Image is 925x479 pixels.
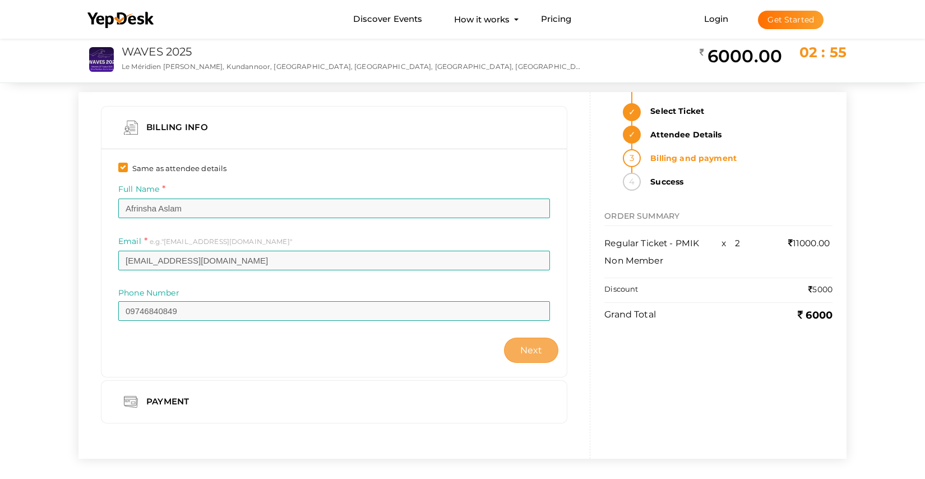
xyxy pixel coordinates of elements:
strong: Billing and payment [644,149,832,167]
input: Enter phone number [118,301,550,321]
h2: 6000.00 [700,45,782,67]
span: x 2 [721,238,741,248]
img: curriculum.png [124,121,138,135]
span: Same as attendee details [132,164,226,173]
a: Login [704,13,729,24]
img: credit-card.png [124,395,138,409]
label: Email [118,235,147,248]
button: How it works [451,9,513,30]
strong: Select Ticket [644,102,832,120]
span: 11000.00 [788,238,830,248]
label: Grand Total [604,308,656,321]
label: 5000 [808,284,832,295]
span: e.g."[EMAIL_ADDRESS][DOMAIN_NAME]" [150,237,292,246]
b: 6000 [798,309,832,321]
p: Le Méridien [PERSON_NAME], Kundannoor, [GEOGRAPHIC_DATA], [GEOGRAPHIC_DATA], [GEOGRAPHIC_DATA], [... [122,62,584,71]
a: WAVES 2025 [122,45,192,58]
label: Discount [604,284,638,294]
label: Full Name [118,183,166,196]
img: S4WQAGVX_small.jpeg [89,47,114,72]
input: ex: some@example.com [118,251,550,270]
span: Next [520,345,543,356]
button: Get Started [758,11,824,29]
button: Next [504,338,559,363]
span: 02 : 55 [799,44,847,61]
label: Phone Number [118,287,179,298]
div: Billing Info [138,121,219,135]
div: Payment [138,395,201,409]
strong: Success [644,173,832,191]
span: ORDER SUMMARY [604,211,679,221]
strong: Attendee Details [644,126,832,144]
a: Discover Events [353,9,422,30]
span: Regular Ticket - PMIK Non Member [604,238,699,266]
a: Pricing [541,9,572,30]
